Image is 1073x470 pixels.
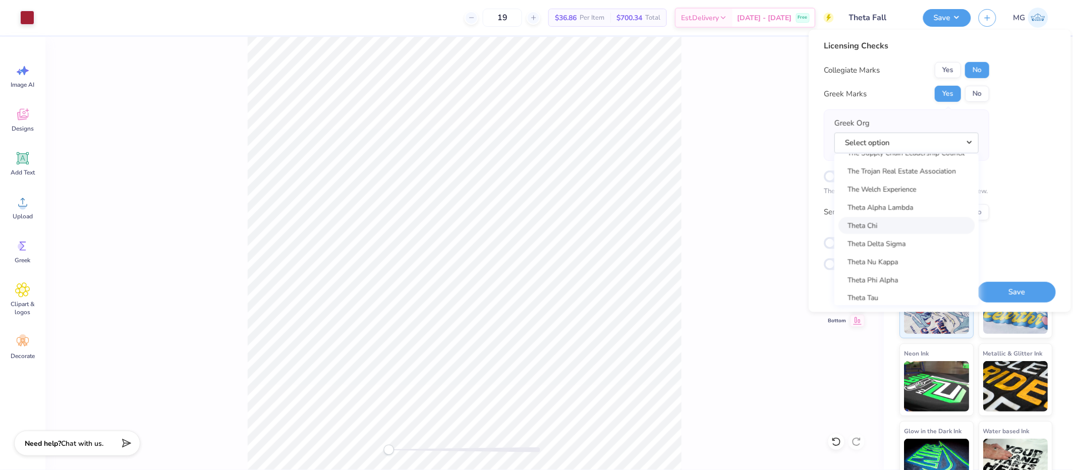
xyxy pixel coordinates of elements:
button: No [965,204,989,220]
a: Theta Phi Alpha [838,272,975,288]
span: Total [645,13,660,23]
a: Theta Tau [838,290,975,307]
a: The Supply Chain Leadership Council [838,145,975,161]
span: Glow in the Dark Ink [905,426,962,436]
input: – – [483,9,522,27]
img: Mary Grace [1028,8,1048,28]
span: Per Item [580,13,604,23]
div: Greek Marks [824,88,867,100]
span: Image AI [11,81,35,89]
a: MG [1009,8,1053,28]
span: Clipart & logos [6,300,39,316]
div: Select option [834,154,979,305]
span: Chat with us. [61,439,103,448]
button: No [965,62,989,78]
button: Yes [935,86,961,102]
img: Neon Ink [905,361,970,412]
span: $700.34 [616,13,642,23]
span: MG [1013,12,1026,24]
div: Accessibility label [384,445,394,455]
div: Send a Copy to Client [824,206,897,218]
span: Free [798,14,808,21]
a: The Welch Experience [838,181,975,198]
button: No [965,86,989,102]
span: Est. Delivery [681,13,719,23]
span: Water based Ink [984,426,1030,436]
span: Designs [12,125,34,133]
span: Metallic & Glitter Ink [984,348,1043,359]
span: Greek [15,256,31,264]
button: Yes [935,62,961,78]
a: Theta Chi [838,217,975,234]
span: [DATE] - [DATE] [738,13,792,23]
a: The Trojan Real Estate Association [838,163,975,180]
span: Decorate [11,352,35,360]
span: Bottom [828,317,846,325]
span: $36.86 [555,13,577,23]
span: Neon Ink [905,348,929,359]
div: Collegiate Marks [824,65,880,76]
a: Theta Delta Sigma [838,236,975,252]
a: Theta Alpha Lambda [838,199,975,216]
button: Select option [834,132,979,153]
input: Untitled Design [841,8,916,28]
strong: Need help? [25,439,61,448]
p: The changes are too minor to warrant an Affinity review. [824,187,989,197]
span: Add Text [11,168,35,177]
span: Upload [13,212,33,220]
div: Licensing Checks [824,40,989,52]
button: Save [978,281,1056,302]
button: Save [923,9,971,27]
a: Theta Nu Kappa [838,254,975,270]
img: Metallic & Glitter Ink [984,361,1049,412]
label: Greek Org [834,117,870,129]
